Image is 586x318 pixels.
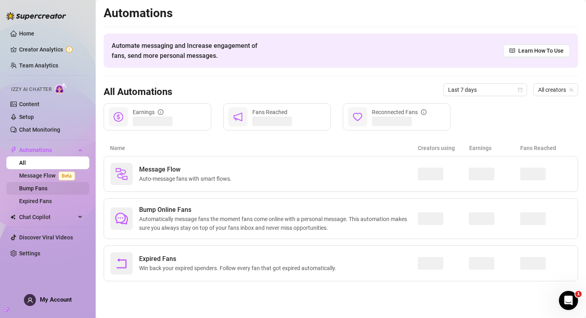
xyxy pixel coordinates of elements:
[10,147,17,153] span: thunderbolt
[139,254,340,264] span: Expired Fans
[518,87,523,92] span: calendar
[112,41,265,61] span: Automate messaging and Increase engagement of fans, send more personal messages.
[115,257,128,270] span: rollback
[19,62,58,69] a: Team Analytics
[19,234,73,241] a: Discover Viral Videos
[104,6,578,21] h2: Automations
[19,185,47,192] a: Bump Fans
[104,86,172,99] h3: All Automations
[559,291,578,310] iframe: Intercom live chat
[503,44,570,57] a: Learn How To Use
[19,144,76,156] span: Automations
[4,307,10,312] span: build
[538,84,573,96] span: All creators
[158,109,163,115] span: info-circle
[11,86,51,93] span: Izzy AI Chatter
[19,250,40,257] a: Settings
[448,84,522,96] span: Last 7 days
[27,297,33,303] span: user
[418,144,469,152] article: Creators using
[509,48,515,53] span: read
[6,12,66,20] img: logo-BBDzfeDw.svg
[19,172,78,179] a: Message FlowBeta
[19,198,52,204] a: Expired Fans
[115,212,128,225] span: comment
[19,101,39,107] a: Content
[19,126,60,133] a: Chat Monitoring
[233,112,243,122] span: notification
[139,215,418,232] span: Automatically message fans the moment fans come online with a personal message. This automation m...
[372,108,427,117] div: Reconnected Fans
[518,46,564,55] span: Learn How To Use
[421,109,427,115] span: info-circle
[19,114,34,120] a: Setup
[114,112,123,122] span: dollar
[19,43,83,56] a: Creator Analytics exclamation-circle
[469,144,521,152] article: Earnings
[139,174,235,183] span: Auto-message fans with smart flows.
[139,165,235,174] span: Message Flow
[139,205,418,215] span: Bump Online Fans
[520,144,572,152] article: Fans Reached
[575,291,582,297] span: 1
[19,160,26,166] a: All
[353,112,362,122] span: heart
[252,109,287,115] span: Fans Reached
[133,108,163,117] div: Earnings
[110,144,418,152] article: Name
[10,214,16,220] img: Chat Copilot
[19,30,34,37] a: Home
[19,211,76,223] span: Chat Copilot
[115,168,128,180] img: svg%3e
[59,172,75,180] span: Beta
[40,296,72,303] span: My Account
[55,83,67,94] img: AI Chatter
[139,264,340,273] span: Win back your expired spenders. Follow every fan that got expired automatically.
[569,87,574,92] span: team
